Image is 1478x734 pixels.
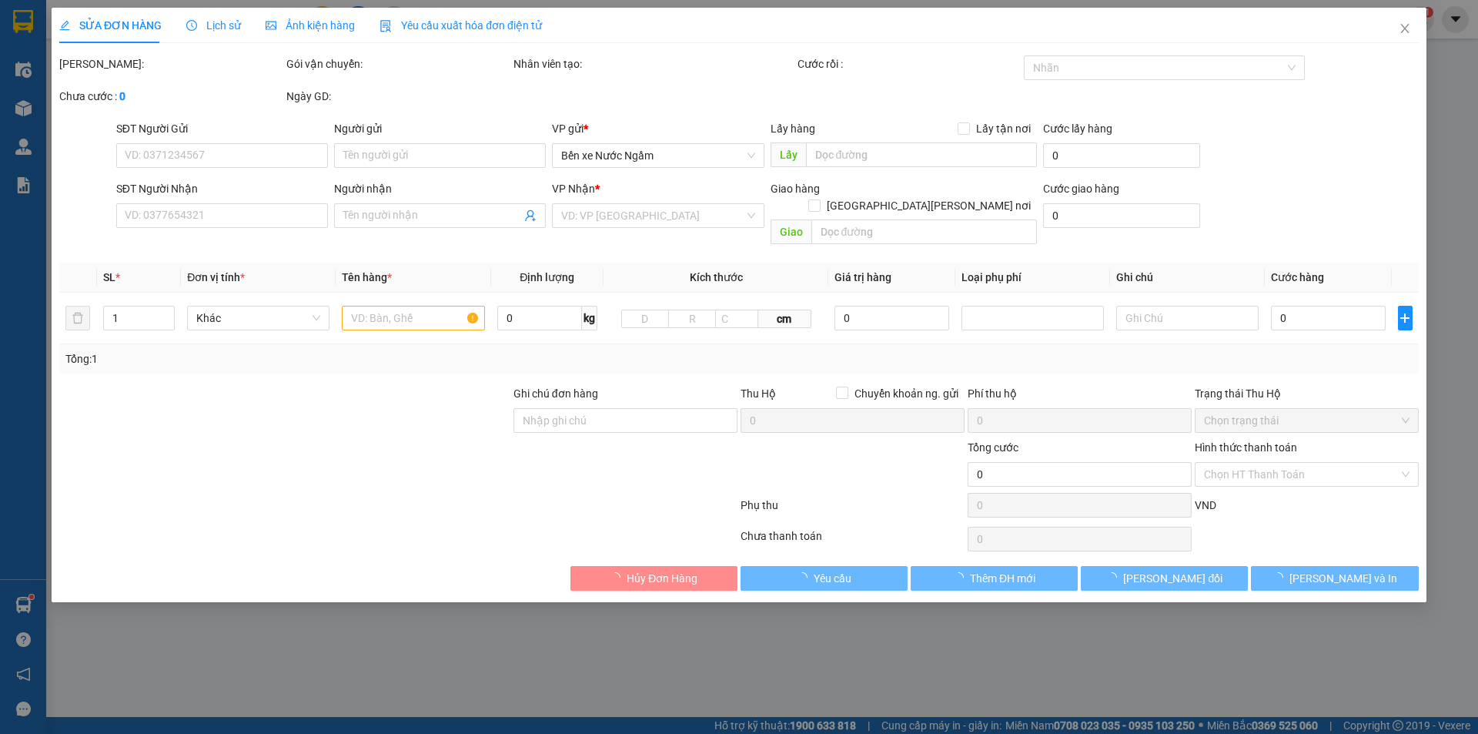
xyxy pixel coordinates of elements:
span: clock-circle [186,20,197,31]
span: Lịch sử [186,19,241,32]
button: Hủy Đơn Hàng [570,566,737,591]
span: edit [59,20,70,31]
th: Loại phụ phí [955,263,1110,293]
input: VD: Bàn, Ghế [343,306,485,330]
span: loading [1272,572,1289,583]
span: kg [582,306,597,330]
div: SĐT Người Gửi [116,120,328,137]
div: Trạng thái Thu Hộ [1195,385,1419,402]
th: Ghi chú [1110,263,1265,293]
span: Thêm ĐH mới [970,570,1035,587]
span: Lấy hàng [771,122,815,135]
div: Ngày GD: [286,88,510,105]
span: loading [610,572,627,583]
input: Dọc đường [811,220,1037,244]
span: SỬA ĐƠN HÀNG [59,19,162,32]
button: Yêu cầu [741,566,908,591]
button: Thêm ĐH mới [911,566,1078,591]
span: cm [758,310,811,328]
span: Ảnh kiện hàng [266,19,355,32]
div: [PERSON_NAME]: [59,55,283,72]
img: icon [380,20,392,32]
span: VND [1195,499,1216,511]
label: Cước giao hàng [1043,183,1119,195]
span: plus [1399,312,1412,324]
span: picture [266,20,276,31]
span: Chọn trạng thái [1204,409,1409,432]
div: Tổng: 1 [65,350,570,367]
div: Người gửi [334,120,546,137]
span: Đơn vị tính [188,271,246,283]
span: SL [103,271,115,283]
button: delete [65,306,90,330]
span: Giao hàng [771,183,820,195]
span: user-add [525,209,537,222]
span: Thu Hộ [741,387,776,400]
span: Khác [197,307,321,330]
b: 0 [119,90,125,102]
div: Gói vận chuyển: [286,55,510,72]
span: Cước hàng [1272,271,1325,283]
span: [PERSON_NAME] đổi [1124,570,1223,587]
button: [PERSON_NAME] và In [1252,566,1419,591]
button: Close [1383,8,1426,51]
input: Cước giao hàng [1043,203,1200,228]
span: Chuyển khoản ng. gửi [848,385,965,402]
span: Tên hàng [343,271,393,283]
span: Kích thước [690,271,743,283]
span: loading [1107,572,1124,583]
span: Giao [771,220,811,244]
div: Nhân viên tạo: [513,55,794,72]
span: loading [797,572,814,583]
input: D [621,310,669,328]
span: Giá trị hàng [835,271,892,283]
button: [PERSON_NAME] đổi [1081,566,1248,591]
span: VP Nhận [553,183,596,195]
div: Phí thu hộ [968,385,1192,408]
input: Cước lấy hàng [1043,143,1200,168]
button: plus [1398,306,1413,330]
span: Định lượng [520,271,574,283]
label: Cước lấy hàng [1043,122,1112,135]
input: Dọc đường [806,142,1037,167]
input: C [715,310,758,328]
input: Ghi Chú [1116,306,1259,330]
label: Hình thức thanh toán [1195,441,1297,454]
input: Ghi chú đơn hàng [513,408,737,433]
div: Chưa thanh toán [739,528,966,555]
span: Yêu cầu [814,570,851,587]
input: R [668,310,716,328]
div: Chưa cước : [59,88,283,105]
span: close [1399,22,1411,35]
span: Bến xe Nước Ngầm [562,144,755,167]
div: Người nhận [334,180,546,197]
div: Phụ thu [739,497,966,524]
div: VP gửi [553,120,764,137]
div: Cước rồi : [798,55,1022,72]
div: SĐT Người Nhận [116,180,328,197]
span: [GEOGRAPHIC_DATA][PERSON_NAME] nơi [821,197,1037,214]
label: Ghi chú đơn hàng [513,387,598,400]
span: Yêu cầu xuất hóa đơn điện tử [380,19,542,32]
span: Lấy tận nơi [970,120,1037,137]
span: Tổng cước [968,441,1018,454]
span: loading [953,572,970,583]
span: Lấy [771,142,806,167]
span: Hủy Đơn Hàng [627,570,697,587]
span: [PERSON_NAME] và In [1289,570,1397,587]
